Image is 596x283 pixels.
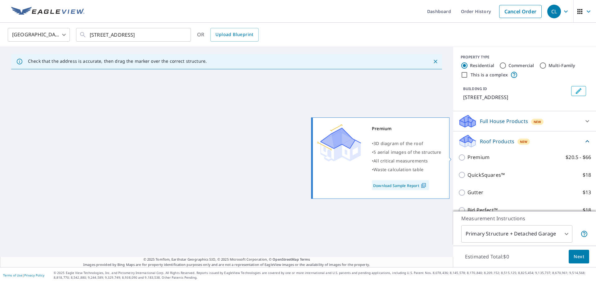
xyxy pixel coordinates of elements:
[210,28,258,42] a: Upload Blueprint
[549,62,576,69] label: Multi-Family
[300,257,310,262] a: Terms
[480,117,528,125] p: Full House Products
[143,257,310,262] span: © 2025 TomTom, Earthstar Geographics SIO, © 2025 Microsoft Corporation, ©
[520,139,528,144] span: New
[372,180,429,190] a: Download Sample Report
[583,206,591,214] p: $18
[318,124,361,162] img: Premium
[467,171,505,179] p: QuickSquares™
[458,134,591,148] div: Roof ProductsNew
[372,157,441,165] div: •
[566,153,591,161] p: $20.5 - $66
[463,94,569,101] p: [STREET_ADDRESS]
[499,5,542,18] a: Cancel Order
[571,86,586,96] button: Edit building 1
[467,153,490,161] p: Premium
[480,138,514,145] p: Roof Products
[534,119,541,124] span: New
[471,72,508,78] label: This is a complex
[372,165,441,174] div: •
[90,26,178,43] input: Search by address or latitude-longitude
[461,54,589,60] div: PROPERTY TYPE
[461,225,572,243] div: Primary Structure + Detached Garage
[547,5,561,18] div: CL
[569,250,589,264] button: Next
[463,86,487,91] p: BUILDING ID
[24,273,44,277] a: Privacy Policy
[373,167,423,172] span: Waste calculation table
[461,215,588,222] p: Measurement Instructions
[583,171,591,179] p: $18
[431,57,440,66] button: Close
[54,271,593,280] p: © 2025 Eagle View Technologies, Inc. and Pictometry International Corp. All Rights Reserved. Repo...
[467,206,498,214] p: Bid Perfect™
[372,139,441,148] div: •
[458,114,591,129] div: Full House ProductsNew
[574,253,584,261] span: Next
[419,183,428,188] img: Pdf Icon
[583,189,591,196] p: $13
[11,7,84,16] img: EV Logo
[372,124,441,133] div: Premium
[470,62,494,69] label: Residential
[373,149,441,155] span: 5 aerial images of the structure
[28,58,207,64] p: Check that the address is accurate, then drag the marker over the correct structure.
[460,250,514,263] p: Estimated Total: $0
[273,257,299,262] a: OpenStreetMap
[8,26,70,43] div: [GEOGRAPHIC_DATA]
[197,28,259,42] div: OR
[580,230,588,238] span: Your report will include the primary structure and a detached garage if one exists.
[372,148,441,157] div: •
[467,189,483,196] p: Gutter
[3,273,44,277] p: |
[215,31,253,39] span: Upload Blueprint
[3,273,22,277] a: Terms of Use
[508,62,534,69] label: Commercial
[373,140,423,146] span: 3D diagram of the roof
[373,158,428,164] span: All critical measurements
